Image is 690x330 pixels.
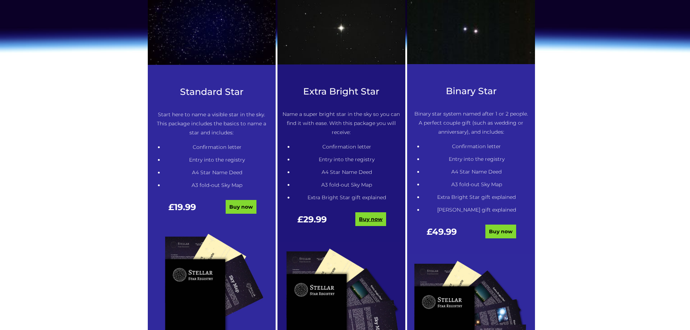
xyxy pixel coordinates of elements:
[485,225,516,238] a: Buy now
[283,110,400,137] p: Name a super bright star in the sky so you can find it with ease. With this package you will rece...
[283,86,400,97] h3: Extra Bright Star
[423,193,530,202] li: Extra Bright Star gift explained
[283,215,342,231] div: £
[293,155,400,164] li: Entry into the registry
[423,180,530,189] li: A3 fold-out Sky Map
[293,168,400,177] li: A4 Star Name Deed
[164,143,271,152] li: Confirmation letter
[423,167,530,176] li: A4 Star Name Deed
[412,227,471,243] div: £
[153,110,271,137] p: Start here to name a visible star in the sky. This package includes the basics to name a star and...
[412,109,530,137] p: Binary star system named after 1 or 2 people. A perfect couple gift (such as wedding or anniversa...
[423,155,530,164] li: Entry into the registry
[174,202,196,212] span: 19.99
[153,202,212,219] div: £
[164,181,271,190] li: A3 fold-out Sky Map
[293,193,400,202] li: Extra Bright Star gift explained
[226,200,256,214] a: Buy now
[164,168,271,177] li: A4 Star Name Deed
[423,142,530,151] li: Confirmation letter
[293,142,400,151] li: Confirmation letter
[153,87,271,97] h3: Standard Star
[423,205,530,214] li: [PERSON_NAME] gift explained
[293,180,400,189] li: A3 fold-out Sky Map
[412,86,530,96] h3: Binary Star
[164,155,271,164] li: Entry into the registry
[432,226,457,237] span: 49.99
[303,214,327,225] span: 29.99
[355,212,386,226] a: Buy now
